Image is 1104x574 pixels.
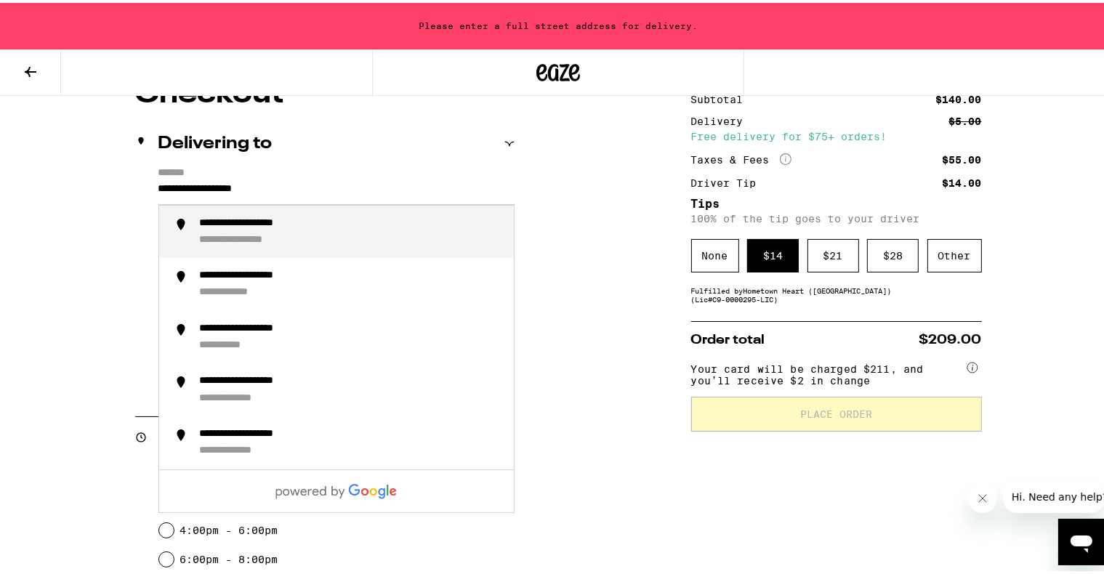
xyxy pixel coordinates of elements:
div: Subtotal [691,92,754,102]
div: $55.00 [943,152,982,162]
span: Order total [691,331,765,344]
p: 100% of the tip goes to your driver [691,210,982,222]
iframe: Close message [968,481,997,510]
span: Place Order [800,406,872,416]
div: None [691,236,739,270]
h5: Tips [691,195,982,207]
div: $ 14 [747,236,799,270]
div: Taxes & Fees [691,150,791,163]
div: Other [927,236,982,270]
div: Fulfilled by Hometown Heart ([GEOGRAPHIC_DATA]) (Lic# C9-0000295-LIC ) [691,283,982,301]
div: $140.00 [936,92,982,102]
div: $ 28 [867,236,919,270]
div: Driver Tip [691,175,767,185]
span: Hi. Need any help? [9,10,105,22]
span: $209.00 [919,331,982,344]
label: 4:00pm - 6:00pm [180,522,278,533]
label: 6:00pm - 8:00pm [180,551,278,562]
button: Place Order [691,394,982,429]
div: $5.00 [949,113,982,124]
div: $14.00 [943,175,982,185]
div: Free delivery for $75+ orders! [691,129,982,139]
span: Your card will be charged $211, and you’ll receive $2 in change [691,355,964,384]
div: Delivery [691,113,754,124]
div: $ 21 [807,236,859,270]
h2: Delivering to [158,132,273,150]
